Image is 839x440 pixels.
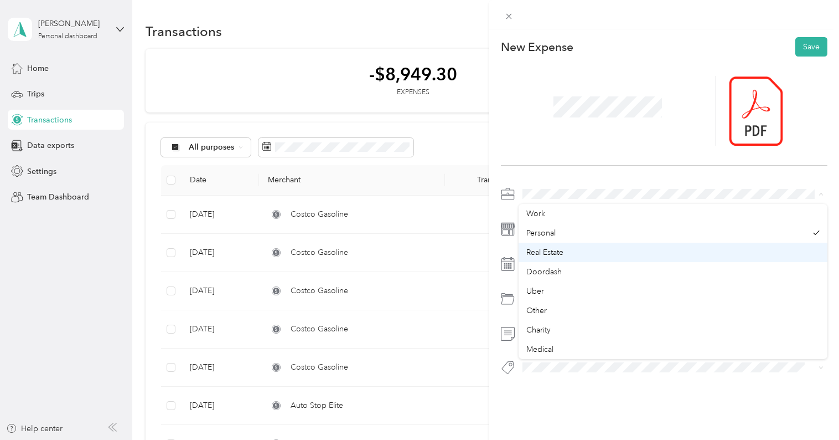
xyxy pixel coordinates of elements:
[795,37,827,57] button: Save
[526,209,545,218] span: Work
[526,267,562,277] span: Doordash
[501,39,573,55] p: New Expense
[526,306,547,315] span: Other
[526,228,556,238] span: Personal
[526,248,563,257] span: Real Estate
[526,325,551,335] span: Charity
[777,378,839,440] iframe: Everlance-gr Chat Button Frame
[526,286,544,296] span: Uber
[526,345,553,354] span: Medical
